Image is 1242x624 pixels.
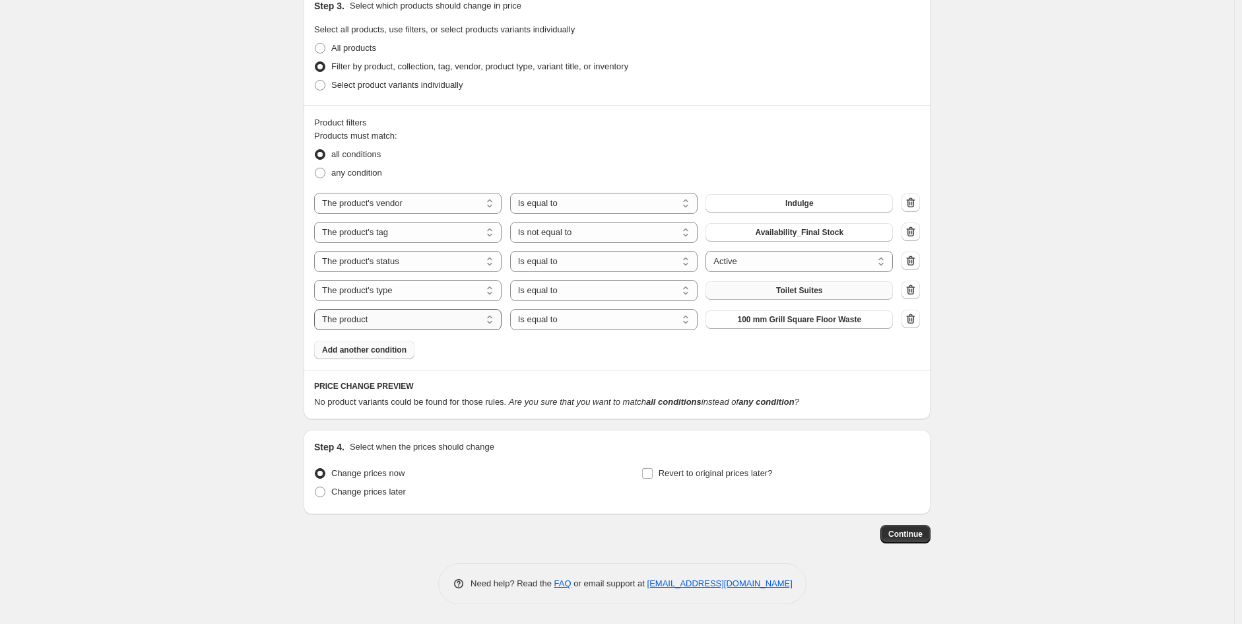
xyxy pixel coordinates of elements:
[314,381,920,392] h6: PRICE CHANGE PREVIEW
[705,223,893,242] button: Availability_Final Stock
[647,578,793,588] a: [EMAIL_ADDRESS][DOMAIN_NAME]
[705,281,893,300] button: Toilet Suites
[350,440,494,454] p: Select when the prices should change
[705,194,893,213] button: Indulge
[314,116,920,129] div: Product filters
[314,341,414,359] button: Add another condition
[331,43,376,53] span: All products
[776,285,822,296] span: Toilet Suites
[785,198,814,209] span: Indulge
[572,578,647,588] span: or email support at
[331,487,406,497] span: Change prices later
[554,578,572,588] a: FAQ
[471,578,554,588] span: Need help? Read the
[646,397,702,407] b: all conditions
[888,529,923,539] span: Continue
[705,310,893,329] button: 100 mm Grill Square Floor Waste
[738,397,795,407] b: any condition
[880,525,931,543] button: Continue
[314,397,506,407] span: No product variants could be found for those rules.
[331,168,382,178] span: any condition
[659,468,773,478] span: Revert to original prices later?
[314,131,397,141] span: Products must match:
[331,61,628,71] span: Filter by product, collection, tag, vendor, product type, variant title, or inventory
[509,397,799,407] i: Are you sure that you want to match instead of ?
[331,80,463,90] span: Select product variants individually
[331,468,405,478] span: Change prices now
[314,24,575,34] span: Select all products, use filters, or select products variants individually
[322,345,407,355] span: Add another condition
[331,149,381,159] span: all conditions
[755,227,843,238] span: Availability_Final Stock
[314,440,344,454] h2: Step 4.
[737,314,861,325] span: 100 mm Grill Square Floor Waste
